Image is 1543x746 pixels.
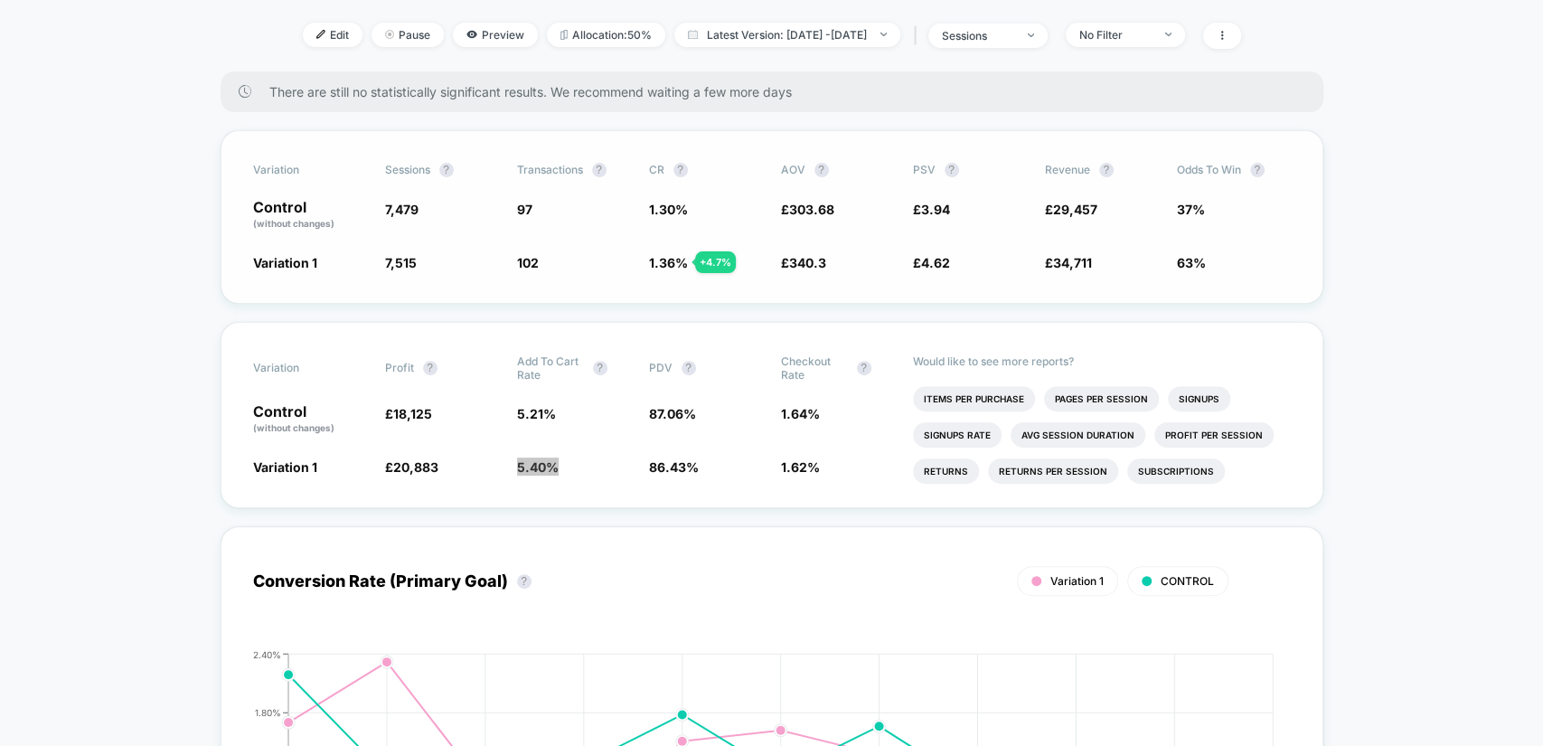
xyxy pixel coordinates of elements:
span: (without changes) [253,422,334,433]
span: Variation 1 [253,459,317,475]
button: ? [673,163,688,177]
span: | [909,23,928,49]
span: Edit [303,23,362,47]
button: ? [1250,163,1265,177]
span: Add To Cart Rate [517,354,584,382]
li: Items Per Purchase [913,386,1035,411]
div: sessions [942,29,1014,42]
tspan: 1.80% [255,706,281,717]
span: Latest Version: [DATE] - [DATE] [674,23,900,47]
div: No Filter [1079,28,1152,42]
span: £ [781,202,834,217]
span: AOV [781,163,805,176]
button: ? [439,163,454,177]
button: ? [682,361,696,375]
span: 303.68 [789,202,834,217]
span: 20,883 [393,459,438,475]
span: 29,457 [1053,202,1097,217]
span: Odds to Win [1177,163,1276,177]
p: Control [253,404,367,435]
li: Pages Per Session [1044,386,1159,411]
span: Sessions [385,163,430,176]
img: edit [316,30,325,39]
span: 340.3 [789,255,826,270]
span: Pause [372,23,444,47]
span: £ [913,202,950,217]
span: 1.62 % [781,459,820,475]
img: rebalance [560,30,568,40]
span: 1.36 % [649,255,688,270]
button: ? [592,163,607,177]
span: 7,479 [385,202,419,217]
span: Variation 1 [253,255,317,270]
span: 86.43 % [649,459,699,475]
span: £ [385,406,432,421]
button: ? [814,163,829,177]
div: + 4.7 % [695,251,736,273]
li: Subscriptions [1127,458,1225,484]
span: Variation [253,354,353,382]
span: £ [385,459,438,475]
span: Profit [385,361,414,374]
span: Transactions [517,163,583,176]
span: Allocation: 50% [547,23,665,47]
p: Would like to see more reports? [913,354,1291,368]
button: ? [1099,163,1114,177]
span: 7,515 [385,255,417,270]
span: Variation [253,163,353,177]
span: £ [1045,255,1092,270]
img: calendar [688,30,698,39]
button: ? [423,361,437,375]
button: ? [593,361,607,375]
span: Preview [453,23,538,47]
li: Signups [1168,386,1230,411]
span: 5.40 % [517,459,559,475]
img: end [1165,33,1171,36]
span: There are still no statistically significant results. We recommend waiting a few more days [269,84,1287,99]
span: 87.06 % [649,406,696,421]
span: PSV [913,163,936,176]
img: end [1028,33,1034,37]
span: 4.62 [921,255,950,270]
p: Control [253,200,367,231]
span: 102 [517,255,539,270]
span: CR [649,163,664,176]
img: end [385,30,394,39]
span: PDV [649,361,673,374]
span: 97 [517,202,532,217]
span: £ [913,255,950,270]
button: ? [517,574,532,589]
span: £ [781,255,826,270]
span: 1.30 % [649,202,688,217]
li: Returns [913,458,979,484]
span: £ [1045,202,1097,217]
li: Returns Per Session [988,458,1118,484]
li: Profit Per Session [1154,422,1274,448]
span: CONTROL [1161,574,1214,588]
span: 18,125 [393,406,432,421]
span: (without changes) [253,218,334,229]
span: Variation 1 [1050,574,1104,588]
span: 34,711 [1053,255,1092,270]
li: Signups Rate [913,422,1002,448]
span: Checkout Rate [781,354,848,382]
button: ? [945,163,959,177]
span: 1.64 % [781,406,820,421]
span: Revenue [1045,163,1090,176]
button: ? [857,361,871,375]
span: 63% [1177,255,1206,270]
tspan: 2.40% [253,648,281,659]
img: end [880,33,887,36]
li: Avg Session Duration [1011,422,1145,448]
span: 37% [1177,202,1205,217]
span: 5.21 % [517,406,556,421]
span: 3.94 [921,202,950,217]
